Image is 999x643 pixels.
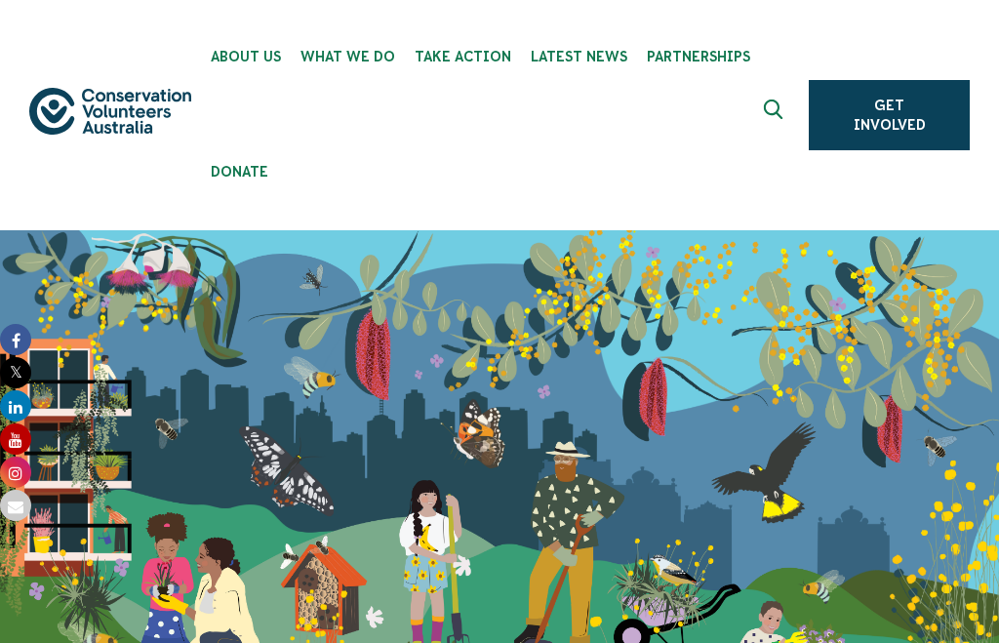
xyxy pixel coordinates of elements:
span: About Us [211,49,281,64]
span: Take Action [415,49,511,64]
span: Expand search box [764,100,788,131]
button: Expand search box Close search box [752,92,799,139]
img: logo.svg [29,88,191,135]
span: Latest News [531,49,627,64]
span: Donate [211,164,268,180]
span: What We Do [300,49,395,64]
span: Partnerships [647,49,750,64]
a: Get Involved [809,80,970,150]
